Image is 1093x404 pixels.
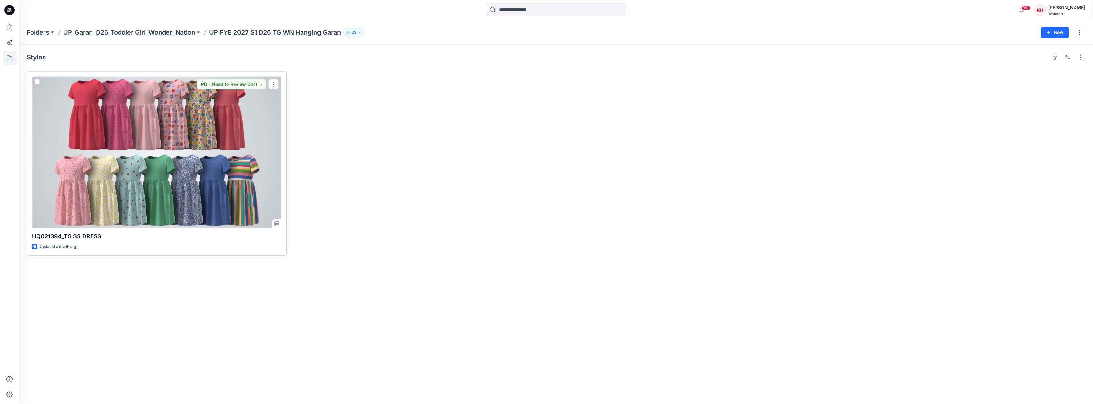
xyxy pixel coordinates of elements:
a: HQ021394_TG SS DRESS [32,77,281,228]
p: 39 [351,29,356,36]
div: Walmart [1048,11,1085,16]
button: 39 [343,28,364,37]
span: 99+ [1021,5,1031,10]
p: HQ021394_TG SS DRESS [32,232,281,241]
div: KH [1034,4,1046,16]
div: [PERSON_NAME] [1048,4,1085,11]
h4: Styles [27,53,46,61]
a: UP_Garan_D26_Toddler Girl_Wonder_Nation [63,28,195,37]
button: New [1041,27,1069,38]
p: UP FYE 2027 S1 D26 TG WN Hanging Garan [209,28,341,37]
p: Updated a month ago [40,243,78,250]
a: Folders [27,28,49,37]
